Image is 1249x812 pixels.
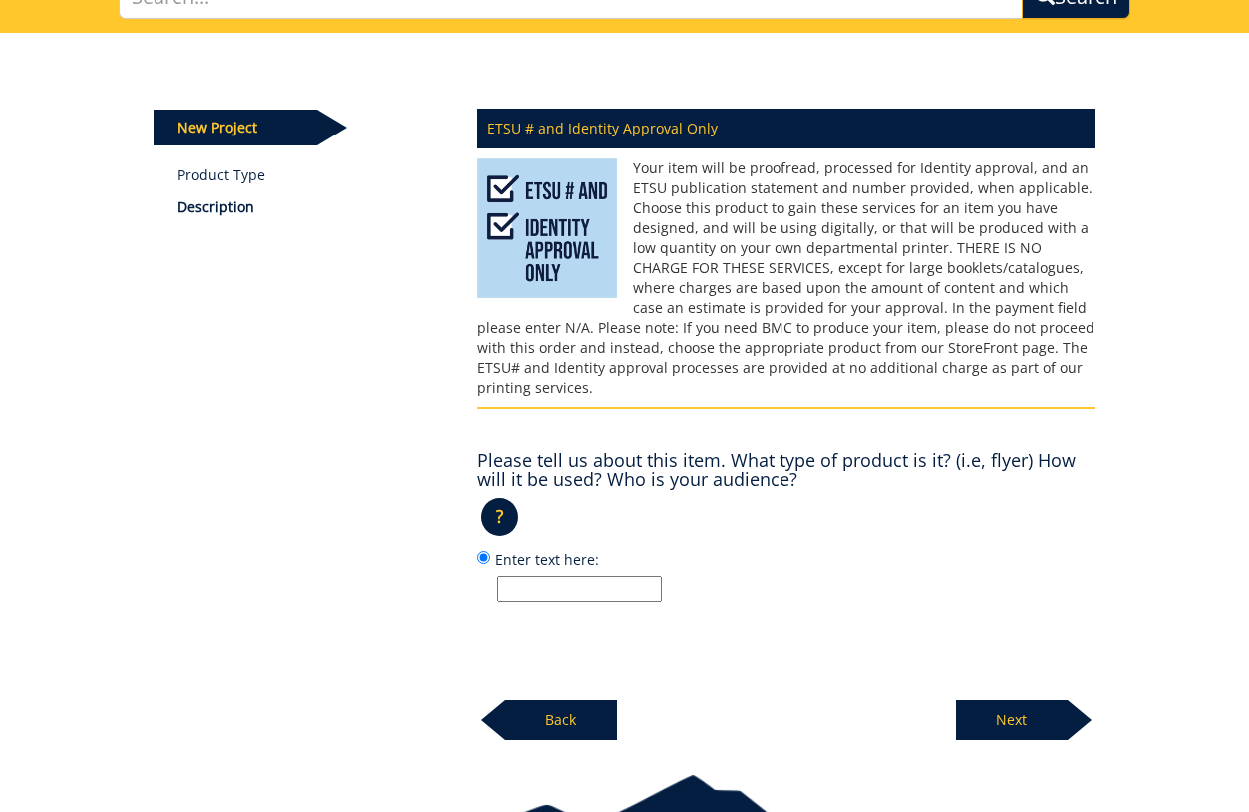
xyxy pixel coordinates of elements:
[154,110,317,145] p: New Project
[956,700,1068,740] p: Next
[477,548,1095,602] label: Enter text here:
[497,576,662,602] input: Enter text here:
[477,109,1095,148] p: ETSU # and Identity Approval Only
[177,197,448,217] p: Description
[477,551,490,564] input: Enter text here:
[477,451,1095,491] h4: Please tell us about this item. What type of product is it? (i.e, flyer) How will it be used? Who...
[481,498,518,536] p: ?
[477,158,1095,398] p: Your item will be proofread, processed for Identity approval, and an ETSU publication statement a...
[177,165,448,185] a: Product Type
[505,700,617,740] p: Back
